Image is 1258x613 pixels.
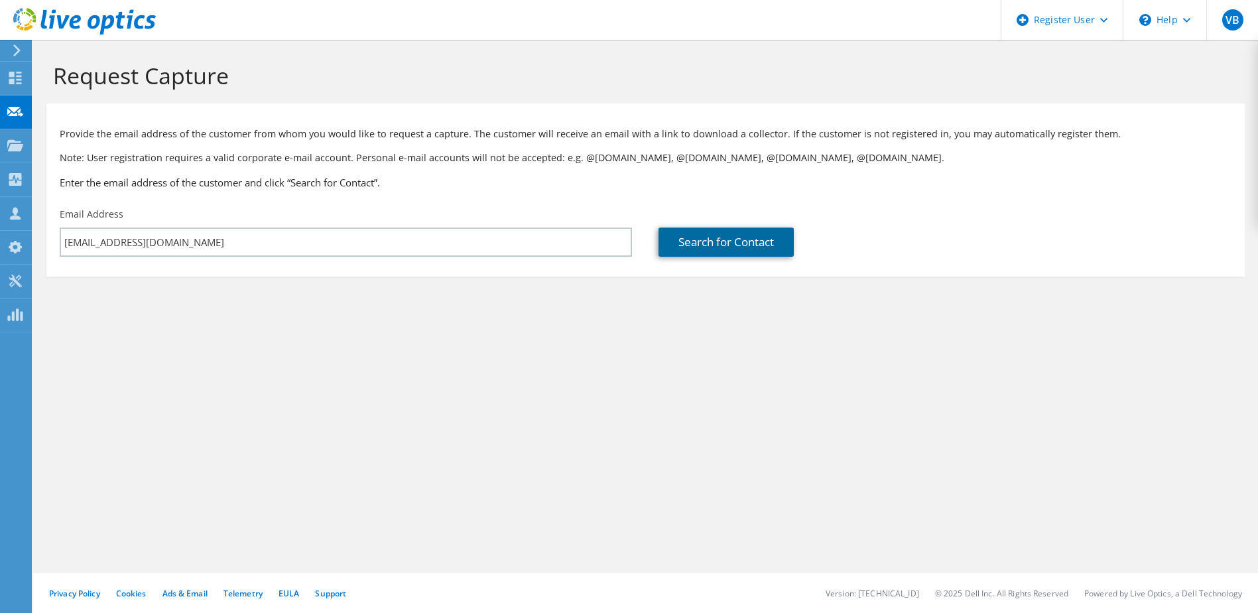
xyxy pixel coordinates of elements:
[60,208,123,221] label: Email Address
[1222,9,1243,31] span: VB
[279,588,299,599] a: EULA
[49,588,100,599] a: Privacy Policy
[315,588,346,599] a: Support
[116,588,147,599] a: Cookies
[60,127,1231,141] p: Provide the email address of the customer from whom you would like to request a capture. The cust...
[826,588,919,599] li: Version: [TECHNICAL_ID]
[659,228,794,257] a: Search for Contact
[162,588,208,599] a: Ads & Email
[60,175,1231,190] h3: Enter the email address of the customer and click “Search for Contact”.
[53,62,1231,90] h1: Request Capture
[60,151,1231,165] p: Note: User registration requires a valid corporate e-mail account. Personal e-mail accounts will ...
[1084,588,1242,599] li: Powered by Live Optics, a Dell Technology
[1139,14,1151,26] svg: \n
[935,588,1068,599] li: © 2025 Dell Inc. All Rights Reserved
[223,588,263,599] a: Telemetry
